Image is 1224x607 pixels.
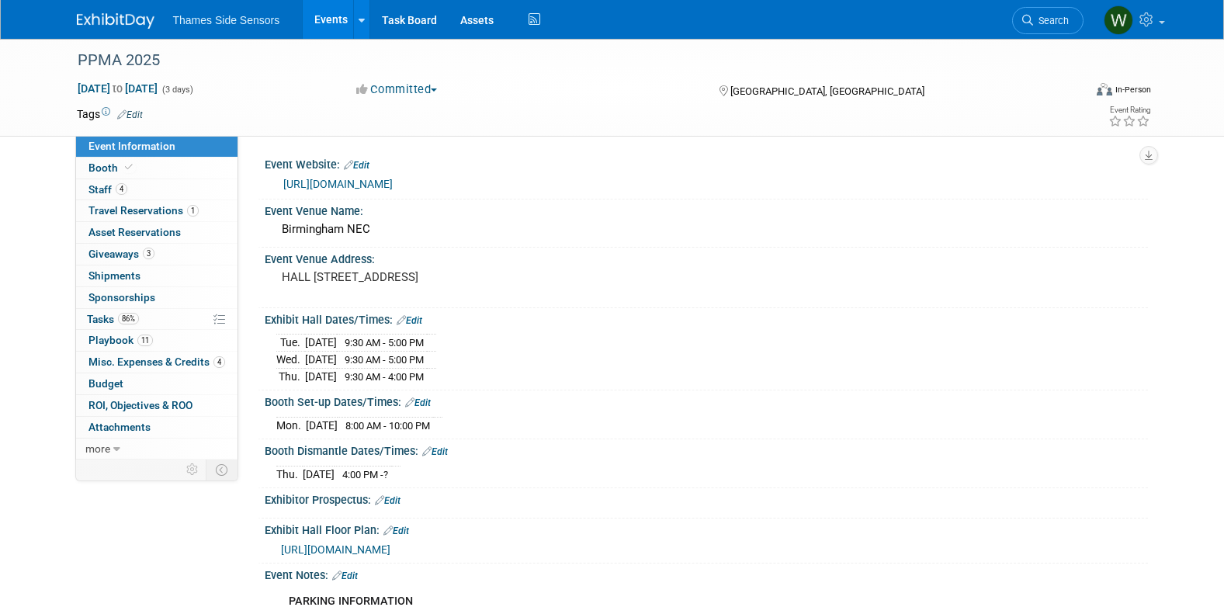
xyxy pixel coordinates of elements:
[1097,83,1112,95] img: Format-Inperson.png
[88,204,199,217] span: Travel Reservations
[383,525,409,536] a: Edit
[77,13,154,29] img: ExhibitDay
[283,178,393,190] a: [URL][DOMAIN_NAME]
[88,183,127,196] span: Staff
[88,399,192,411] span: ROI, Objectives & ROO
[179,460,206,480] td: Personalize Event Tab Strip
[76,417,238,438] a: Attachments
[265,390,1148,411] div: Booth Set-up Dates/Times:
[72,47,1060,75] div: PPMA 2025
[213,356,225,368] span: 4
[76,158,238,179] a: Booth
[76,179,238,200] a: Staff4
[282,270,615,284] pre: HALL [STREET_ADDRESS]
[276,217,1136,241] div: Birmingham NEC
[1108,106,1150,114] div: Event Rating
[345,337,424,349] span: 9:30 AM - 5:00 PM
[143,248,154,259] span: 3
[265,248,1148,267] div: Event Venue Address:
[88,421,151,433] span: Attachments
[76,395,238,416] a: ROI, Objectives & ROO
[345,354,424,366] span: 9:30 AM - 5:00 PM
[76,200,238,221] a: Travel Reservations1
[730,85,924,97] span: [GEOGRAPHIC_DATA], [GEOGRAPHIC_DATA]
[88,377,123,390] span: Budget
[88,248,154,260] span: Giveaways
[306,417,338,433] td: [DATE]
[383,469,388,480] span: ?
[1104,5,1133,35] img: Will Morse
[88,334,153,346] span: Playbook
[173,14,280,26] span: Thames Side Sensors
[88,356,225,368] span: Misc. Expenses & Credits
[276,417,306,433] td: Mon.
[88,269,140,282] span: Shipments
[76,309,238,330] a: Tasks86%
[265,153,1148,173] div: Event Website:
[88,161,136,174] span: Booth
[1033,15,1069,26] span: Search
[88,140,175,152] span: Event Information
[303,466,335,482] td: [DATE]
[161,85,193,95] span: (3 days)
[345,371,424,383] span: 9:30 AM - 4:00 PM
[344,160,369,171] a: Edit
[125,163,133,172] i: Booth reservation complete
[342,469,388,480] span: 4:00 PM -
[110,82,125,95] span: to
[992,81,1152,104] div: Event Format
[87,313,139,325] span: Tasks
[265,564,1148,584] div: Event Notes:
[187,205,199,217] span: 1
[76,373,238,394] a: Budget
[276,352,305,369] td: Wed.
[281,543,390,556] a: [URL][DOMAIN_NAME]
[76,265,238,286] a: Shipments
[206,460,238,480] td: Toggle Event Tabs
[276,368,305,384] td: Thu.
[265,439,1148,460] div: Booth Dismantle Dates/Times:
[265,199,1148,219] div: Event Venue Name:
[305,335,337,352] td: [DATE]
[422,446,448,457] a: Edit
[117,109,143,120] a: Edit
[137,335,153,346] span: 11
[397,315,422,326] a: Edit
[405,397,431,408] a: Edit
[1012,7,1084,34] a: Search
[88,226,181,238] span: Asset Reservations
[76,330,238,351] a: Playbook11
[265,308,1148,328] div: Exhibit Hall Dates/Times:
[305,368,337,384] td: [DATE]
[265,519,1148,539] div: Exhibit Hall Floor Plan:
[88,291,155,303] span: Sponsorships
[77,82,158,95] span: [DATE] [DATE]
[76,244,238,265] a: Giveaways3
[1115,84,1151,95] div: In-Person
[76,136,238,157] a: Event Information
[76,352,238,373] a: Misc. Expenses & Credits4
[76,287,238,308] a: Sponsorships
[375,495,400,506] a: Edit
[345,420,430,432] span: 8:00 AM - 10:00 PM
[332,571,358,581] a: Edit
[85,442,110,455] span: more
[77,106,143,122] td: Tags
[116,183,127,195] span: 4
[276,335,305,352] td: Tue.
[351,82,443,98] button: Committed
[276,466,303,482] td: Thu.
[265,488,1148,508] div: Exhibitor Prospectus:
[76,439,238,460] a: more
[118,313,139,324] span: 86%
[76,222,238,243] a: Asset Reservations
[305,352,337,369] td: [DATE]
